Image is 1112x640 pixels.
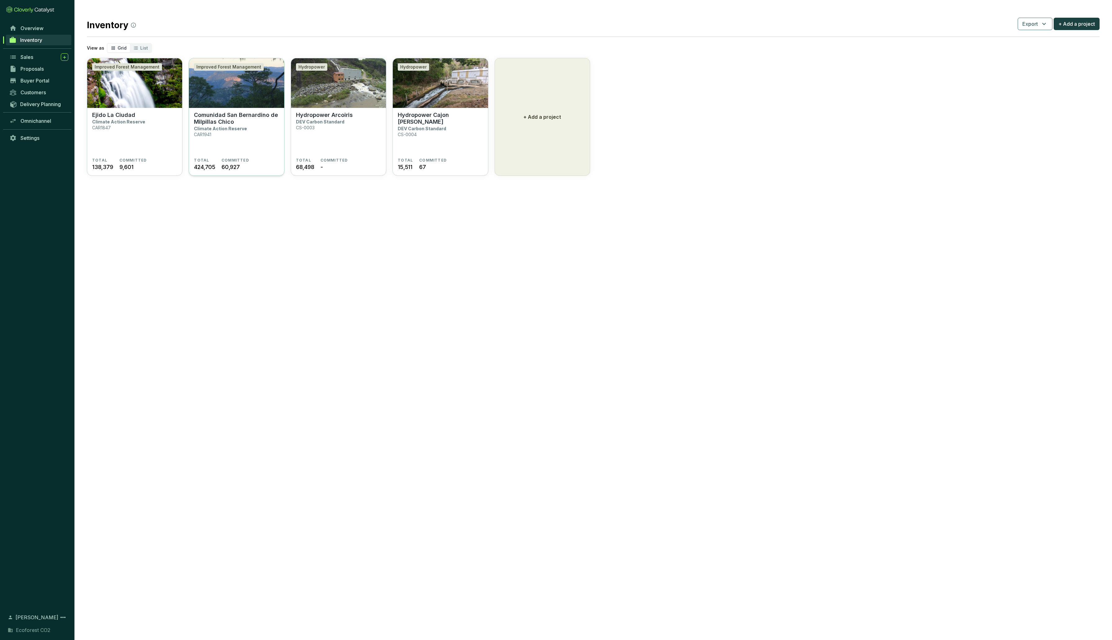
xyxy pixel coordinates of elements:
p: Comunidad San Bernardino de Milpillas Chico [194,112,279,125]
a: Hydropower ArcoirisHydropowerHydropower ArcoirisDEV Carbon StandardCS-0003TOTAL68,498COMMITTED- [291,58,386,176]
div: Hydropower [296,63,327,71]
p: Climate Action Reserve [92,119,145,124]
a: Omnichannel [6,116,71,126]
span: TOTAL [398,158,413,163]
span: TOTAL [296,158,311,163]
span: TOTAL [92,158,107,163]
p: + Add a project [523,113,561,121]
h2: Inventory [87,19,136,32]
img: Ejido La Ciudad [87,58,182,108]
div: Hydropower [398,63,429,71]
span: Overview [20,25,43,31]
span: Sales [20,54,33,60]
p: CAR1941 [194,132,211,137]
p: DEV Carbon Standard [296,119,344,124]
span: 138,379 [92,163,113,171]
img: Comunidad San Bernardino de Milpillas Chico [189,58,284,108]
p: Hydropower Arcoiris [296,112,353,118]
span: 9,601 [119,163,133,171]
span: + Add a project [1058,20,1095,28]
a: Comunidad San Bernardino de Milpillas ChicoImproved Forest ManagementComunidad San Bernardino de ... [189,58,284,176]
span: Inventory [20,37,42,43]
p: CS-0003 [296,125,315,130]
a: Ejido La CiudadImproved Forest ManagementEjido La CiudadClimate Action ReserveCAR1847TOTAL138,379... [87,58,182,176]
span: Settings [20,135,39,141]
span: Proposals [20,66,44,72]
a: Buyer Portal [6,75,71,86]
span: COMMITTED [119,158,147,163]
span: Delivery Planning [20,101,61,107]
a: Inventory [6,35,71,45]
span: List [140,45,148,51]
p: DEV Carbon Standard [398,126,446,131]
span: COMMITTED [321,158,348,163]
span: COMMITTED [419,158,447,163]
a: Sales [6,52,71,62]
img: Hydropower Cajon de Peña [393,58,488,108]
img: Hydropower Arcoiris [291,58,386,108]
span: Omnichannel [20,118,51,124]
span: Buyer Portal [20,78,49,84]
span: Ecoforest CO2 [16,626,50,634]
span: [PERSON_NAME] [16,614,58,621]
button: Export [1018,18,1052,30]
a: Delivery Planning [6,99,71,109]
p: Ejido La Ciudad [92,112,135,118]
span: 68,498 [296,163,314,171]
p: Climate Action Reserve [194,126,247,131]
span: 15,511 [398,163,412,171]
p: CAR1847 [92,125,111,130]
a: Customers [6,87,71,98]
span: Export [1022,20,1038,28]
span: 67 [419,163,426,171]
a: Hydropower Cajon de PeñaHydropowerHydropower Cajon [PERSON_NAME]DEV Carbon StandardCS-0004TOTAL15... [392,58,488,176]
div: segmented control [107,43,152,53]
span: - [321,163,323,171]
span: Grid [118,45,127,51]
a: Overview [6,23,71,33]
div: Improved Forest Management [194,63,264,71]
span: COMMITTED [222,158,249,163]
p: CS-0004 [398,132,417,137]
span: Customers [20,89,46,96]
button: + Add a project [495,58,590,176]
p: View as [87,45,104,51]
span: TOTAL [194,158,209,163]
button: + Add a project [1054,18,1100,30]
div: Improved Forest Management [92,63,162,71]
span: 60,927 [222,163,240,171]
a: Settings [6,133,71,143]
span: 424,705 [194,163,215,171]
a: Proposals [6,64,71,74]
p: Hydropower Cajon [PERSON_NAME] [398,112,483,125]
